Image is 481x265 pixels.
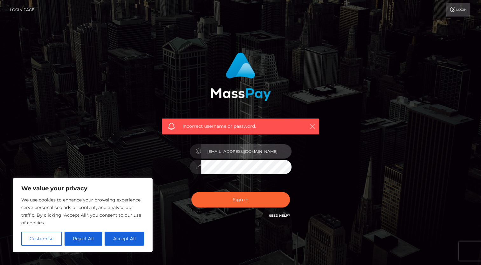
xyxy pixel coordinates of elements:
[105,232,144,246] button: Accept All
[65,232,102,246] button: Reject All
[21,232,62,246] button: Customise
[182,123,299,130] span: Incorrect username or password.
[13,178,153,252] div: We value your privacy
[21,196,144,227] p: We use cookies to enhance your browsing experience, serve personalised ads or content, and analys...
[10,3,34,17] a: Login Page
[201,144,292,159] input: Username...
[191,192,290,207] button: Sign in
[269,214,290,218] a: Need Help?
[21,185,144,192] p: We value your privacy
[210,52,271,101] img: MassPay Login
[446,3,470,17] a: Login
